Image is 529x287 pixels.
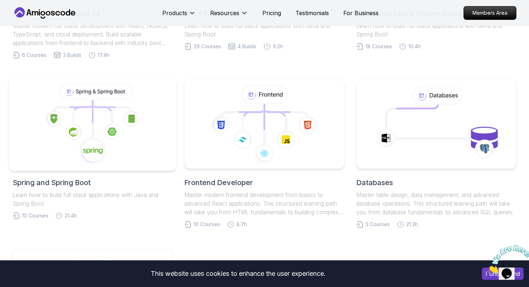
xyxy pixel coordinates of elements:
span: 10 Courses [194,221,220,228]
iframe: chat widget [484,242,529,276]
p: Learn how to build full stack applications with Java and Spring Boot [184,21,344,39]
p: Master modern frontend development from basics to advanced React applications. This structured le... [184,190,344,216]
p: Resources [210,9,239,17]
h2: Spring and Spring Boot [13,178,173,188]
span: 8.7h [236,221,247,228]
p: Products [162,9,187,17]
a: Frontend DeveloperMaster modern frontend development from basics to advanced React applications. ... [184,79,344,228]
h2: Frontend Developer [184,178,344,188]
p: Master table design, data management, and advanced database operations. This structured learning ... [356,190,516,216]
p: Master modern full-stack development with React, Node.js, TypeScript, and cloud deployment. Build... [13,21,173,47]
span: 17.4h [98,51,109,59]
button: Accept cookies [482,268,524,280]
span: 10 Courses [22,212,48,219]
span: 6 Courses [22,51,46,59]
div: This website uses cookies to enhance the user experience. [5,266,471,282]
span: 21.3h [406,221,418,228]
a: DatabasesMaster table design, data management, and advanced database operations. This structured ... [356,79,516,228]
a: Testimonials [295,9,329,17]
img: Chat attention grabber [3,3,48,31]
span: 29 Courses [194,43,221,50]
span: 5 Courses [366,221,390,228]
p: Learn how to build full stack applications with Java and Spring Boot [13,190,173,208]
span: 18 Courses [366,43,392,50]
a: Members Area [464,6,516,20]
a: Spring and Spring BootLearn how to build full stack applications with Java and Spring Boot10 Cour... [13,79,173,219]
p: Learn how to build full stack applications with Java and Spring Boot [356,21,516,39]
span: 21.4h [65,212,77,219]
a: For Business [343,9,379,17]
span: 1 [3,3,6,9]
span: 4 Builds [238,43,256,50]
button: Products [162,9,196,23]
h2: Databases [356,178,516,188]
span: 10.4h [408,43,421,50]
button: Resources [210,9,248,23]
span: 3 Builds [63,51,81,59]
a: Pricing [262,9,281,17]
span: 9.2h [273,43,283,50]
p: Members Area [464,6,516,19]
